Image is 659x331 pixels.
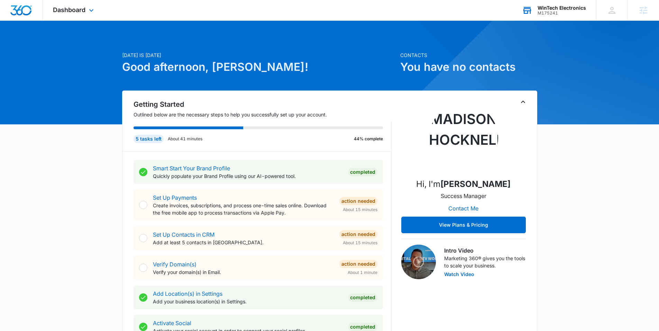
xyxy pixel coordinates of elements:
h1: Good afternoon, [PERSON_NAME]! [122,59,396,75]
h3: Intro Video [444,246,526,255]
button: Contact Me [441,200,485,217]
span: About 15 minutes [343,207,377,213]
img: Madison Hocknell [429,103,498,172]
div: Action Needed [339,230,377,238]
p: Add at least 5 contacts in [GEOGRAPHIC_DATA]. [153,239,334,246]
p: Outlined below are the necessary steps to help you successfully set up your account. [134,111,392,118]
div: Completed [348,323,377,331]
p: Verify your domain(s) in Email. [153,268,334,276]
a: Activate Social [153,320,191,327]
p: Marketing 360® gives you the tools to scale your business. [444,255,526,269]
p: Add your business location(s) in Settings. [153,298,342,305]
span: About 1 minute [348,269,377,276]
p: 44% complete [354,136,383,142]
button: Toggle Collapse [519,98,527,106]
a: Verify Domain(s) [153,261,196,268]
a: Smart Start Your Brand Profile [153,165,230,172]
div: Action Needed [339,260,377,268]
a: Set Up Payments [153,194,197,201]
p: Contacts [400,51,537,59]
h1: You have no contacts [400,59,537,75]
p: Success Manager [441,192,486,200]
p: [DATE] is [DATE] [122,51,396,59]
div: account name [538,5,586,11]
strong: [PERSON_NAME] [440,179,511,189]
h2: Getting Started [134,99,392,110]
div: Completed [348,293,377,302]
p: Create invoices, subscriptions, and process one-time sales online. Download the free mobile app t... [153,202,334,216]
div: Completed [348,168,377,176]
a: Add Location(s) in Settings [153,290,222,297]
div: 5 tasks left [134,135,164,143]
p: Hi, I'm [416,178,511,190]
img: Intro Video [401,245,436,279]
span: About 15 minutes [343,240,377,246]
a: Set Up Contacts in CRM [153,231,214,238]
button: View Plans & Pricing [401,217,526,233]
p: About 41 minutes [168,136,202,142]
span: Dashboard [53,6,85,13]
div: Action Needed [339,197,377,205]
p: Quickly populate your Brand Profile using our AI-powered tool. [153,172,342,180]
button: Watch Video [444,272,474,277]
div: account id [538,11,586,16]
